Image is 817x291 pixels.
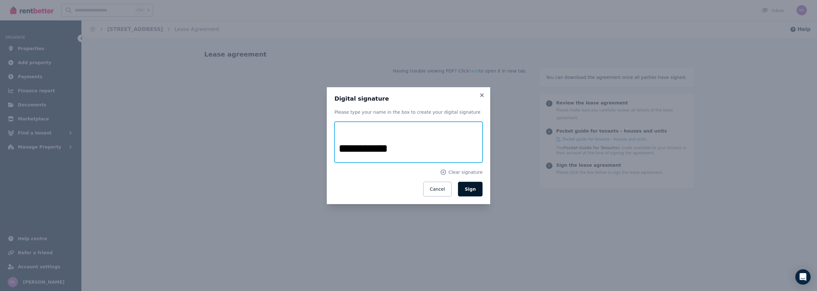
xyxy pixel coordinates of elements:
span: Sign [465,187,476,192]
p: Please type your name in the box to create your digital signature [334,109,483,115]
span: Clear signature [448,169,483,175]
div: Open Intercom Messenger [795,269,811,285]
button: Sign [458,182,483,196]
h3: Digital signature [334,95,483,103]
button: Cancel [423,182,452,196]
